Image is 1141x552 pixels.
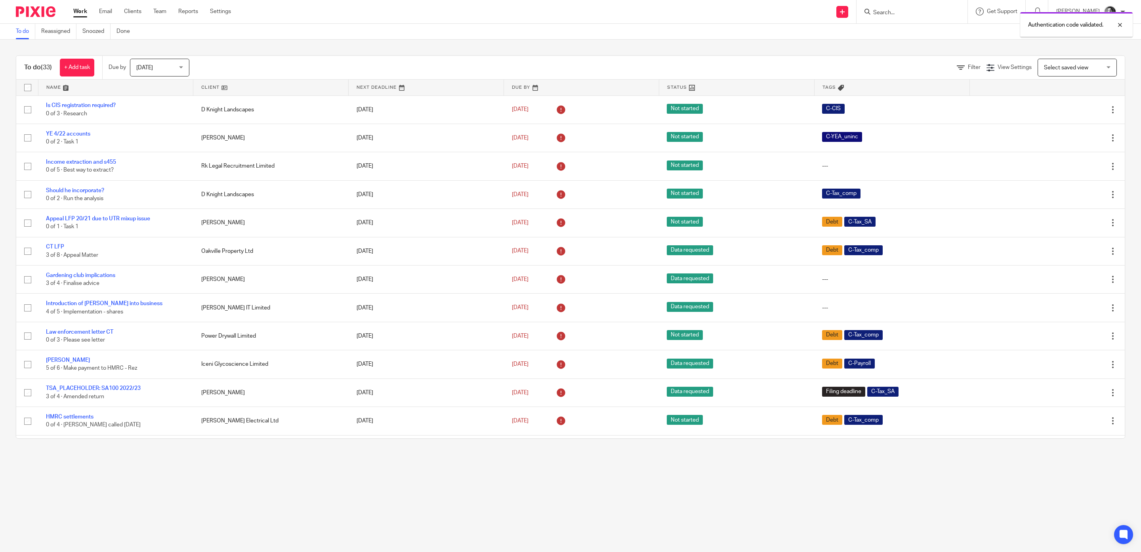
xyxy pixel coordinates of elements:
[667,330,703,340] span: Not started
[844,330,883,340] span: C-Tax_comp
[41,64,52,71] span: (33)
[46,414,93,420] a: HMRC settlements
[349,294,504,322] td: [DATE]
[16,24,35,39] a: To do
[193,265,349,294] td: [PERSON_NAME]
[998,65,1032,70] span: View Settings
[46,139,78,145] span: 0 of 2 · Task 1
[82,24,111,39] a: Snoozed
[46,281,99,286] span: 3 of 4 · Finalise advice
[1028,21,1103,29] p: Authentication code validated.
[210,8,231,15] a: Settings
[153,8,166,15] a: Team
[822,132,862,142] span: C-YEA_uninc
[46,357,90,363] a: [PERSON_NAME]
[667,302,713,312] span: Data requested
[349,237,504,265] td: [DATE]
[512,418,529,424] span: [DATE]
[193,237,349,265] td: Oakville Property Ltd
[349,180,504,208] td: [DATE]
[349,435,504,463] td: [DATE]
[46,216,150,222] a: Appeal LFP 20/21 due to UTR mixup issue
[193,96,349,124] td: D Knight Landscapes
[844,359,875,369] span: C-Payroll
[822,387,865,397] span: Filing deadline
[512,163,529,169] span: [DATE]
[349,322,504,350] td: [DATE]
[349,350,504,378] td: [DATE]
[60,59,94,76] a: + Add task
[46,273,115,278] a: Gardening club implications
[844,217,876,227] span: C-Tax_SA
[512,220,529,225] span: [DATE]
[349,124,504,152] td: [DATE]
[822,85,836,90] span: Tags
[46,168,114,173] span: 0 of 5 · Best way to extract?
[822,104,845,114] span: C-CIS
[193,152,349,180] td: Rk Legal Recruitment Limited
[822,359,842,369] span: Debt
[46,366,137,371] span: 5 of 6 · Make payment to HMRC - Rez
[512,135,529,141] span: [DATE]
[46,386,141,391] a: TSA_PLACEHOLDER: SA100 2022/23
[46,422,141,428] span: 0 of 4 · [PERSON_NAME] called [DATE]
[136,65,153,71] span: [DATE]
[667,387,713,397] span: Data requested
[844,245,883,255] span: C-Tax_comp
[822,304,962,312] div: ---
[193,350,349,378] td: Iceni Glycoscience Limited
[193,124,349,152] td: [PERSON_NAME]
[667,217,703,227] span: Not started
[46,224,78,230] span: 0 of 1 · Task 1
[46,394,104,399] span: 3 of 4 · Amended return
[667,189,703,199] span: Not started
[667,359,713,369] span: Data requested
[667,273,713,283] span: Data requested
[512,248,529,254] span: [DATE]
[512,107,529,113] span: [DATE]
[844,415,883,425] span: C-Tax_comp
[512,277,529,282] span: [DATE]
[124,8,141,15] a: Clients
[667,132,703,142] span: Not started
[667,160,703,170] span: Not started
[512,305,529,310] span: [DATE]
[193,435,349,463] td: [PERSON_NAME]
[193,378,349,407] td: [PERSON_NAME]
[46,111,87,117] span: 0 of 3 · Research
[349,265,504,294] td: [DATE]
[822,330,842,340] span: Debt
[41,24,76,39] a: Reassigned
[512,361,529,367] span: [DATE]
[822,245,842,255] span: Debt
[16,6,55,17] img: Pixie
[512,192,529,197] span: [DATE]
[46,188,104,193] a: Should he incorporate?
[46,252,98,258] span: 3 of 8 · Appeal Matter
[968,65,981,70] span: Filter
[193,322,349,350] td: Power Drywall Limited
[512,333,529,339] span: [DATE]
[46,301,162,306] a: Introduction of [PERSON_NAME] into business
[193,407,349,435] td: [PERSON_NAME] Electrical Ltd
[109,63,126,71] p: Due by
[822,162,962,170] div: ---
[1044,65,1088,71] span: Select saved view
[193,294,349,322] td: [PERSON_NAME] IT Limited
[1104,6,1116,18] img: DSC_9061-3.jpg
[822,217,842,227] span: Debt
[349,209,504,237] td: [DATE]
[46,103,116,108] a: Is CIS registration required?
[667,415,703,425] span: Not started
[822,415,842,425] span: Debt
[46,244,64,250] a: CT LFP
[46,196,103,201] span: 0 of 2 · Run the analysis
[512,390,529,395] span: [DATE]
[667,245,713,255] span: Data requested
[349,407,504,435] td: [DATE]
[193,209,349,237] td: [PERSON_NAME]
[193,180,349,208] td: D Knight Landscapes
[46,309,123,315] span: 4 of 5 · Implementation - shares
[46,329,113,335] a: Law enforcement letter CT
[349,152,504,180] td: [DATE]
